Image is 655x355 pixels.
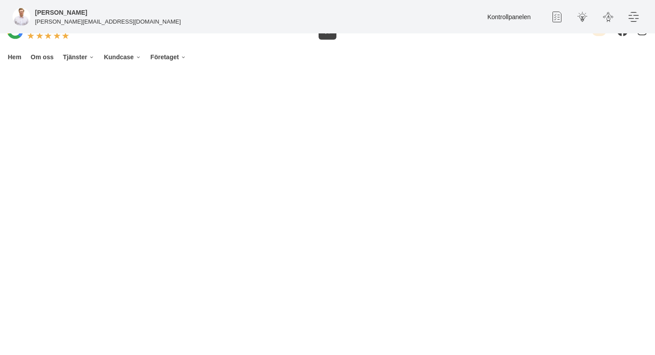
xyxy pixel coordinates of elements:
h5: Administratör [35,8,87,17]
a: Företaget [149,47,188,67]
p: [PERSON_NAME][EMAIL_ADDRESS][DOMAIN_NAME] [35,17,181,26]
a: Om oss [29,47,55,67]
img: foretagsbild-pa-smartproduktion-en-webbyraer-i-dalarnas-lan.jpg [12,8,30,26]
a: Tjänster [61,47,96,67]
a: Kontrollpanelen [487,13,531,20]
a: Hem [6,47,23,67]
a: Kundcase [102,47,143,67]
